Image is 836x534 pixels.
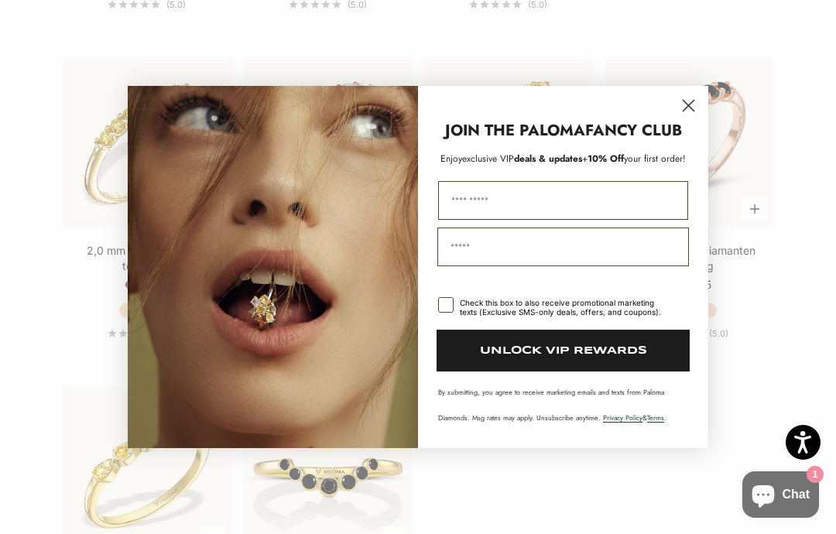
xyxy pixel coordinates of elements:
img: Loading... [128,86,418,447]
div: Check this box to also receive promotional marketing texts (Exclusive SMS-only deals, offers, and... [460,298,670,317]
a: Terms [647,412,664,423]
p: By submitting, you agree to receive marketing emails and texts from Paloma Diamonds. Msg rates ma... [438,387,688,423]
span: exclusive VIP [462,152,514,166]
strong: FANCY CLUB [585,119,682,142]
span: deals & updates [462,152,582,166]
span: & . [603,412,666,423]
span: Enjoy [440,152,462,166]
input: First Name [438,181,688,220]
button: UNLOCK VIP REWARDS [437,330,690,371]
span: 10% Off [588,152,624,166]
strong: JOIN THE PALOMA [445,119,585,142]
span: + your first order! [582,152,686,166]
button: Close dialog [675,92,702,119]
input: Email [437,228,689,266]
a: Privacy Policy [603,412,642,423]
